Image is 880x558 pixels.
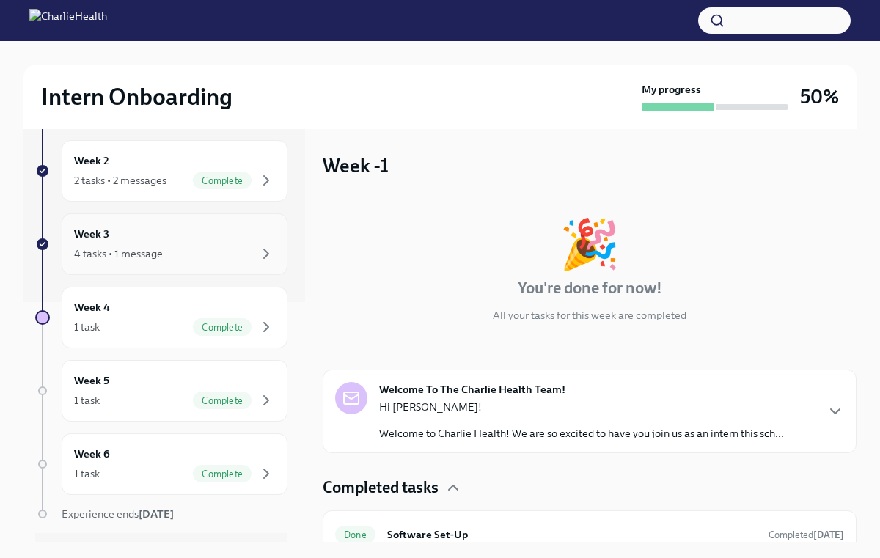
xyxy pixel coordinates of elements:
a: Week 51 taskComplete [35,360,287,422]
span: September 18th, 2025 14:45 [769,528,844,542]
span: Complete [193,175,252,186]
div: 1 task [74,393,100,408]
h6: Week 4 [74,299,110,315]
h6: Week 3 [74,226,109,242]
a: Week 22 tasks • 2 messagesComplete [35,140,287,202]
strong: My progress [642,82,701,97]
span: Complete [193,322,252,333]
a: DoneSoftware Set-UpCompleted[DATE] [335,523,844,546]
p: Welcome to Charlie Health! We are so excited to have you join us as an intern this sch... [379,426,784,441]
strong: [DATE] [139,507,174,521]
span: Experience ends [62,507,174,521]
h3: 50% [800,84,839,110]
h4: Completed tasks [323,477,439,499]
div: 2 tasks • 2 messages [74,173,166,188]
p: Hi [PERSON_NAME]! [379,400,784,414]
h6: Week 6 [74,446,110,462]
div: 1 task [74,320,100,334]
h6: Software Set-Up [387,526,757,543]
div: 🎉 [560,220,620,268]
h3: Week -1 [323,153,389,179]
span: Done [335,529,375,540]
a: Week 34 tasks • 1 message [35,213,287,275]
span: Complete [193,469,252,480]
span: Completed [769,529,844,540]
h6: Week 5 [74,372,109,389]
strong: [DATE] [813,529,844,540]
div: 1 task [74,466,100,481]
p: All your tasks for this week are completed [493,308,686,323]
img: CharlieHealth [29,9,107,32]
span: Complete [193,395,252,406]
strong: Welcome To The Charlie Health Team! [379,382,565,397]
div: Completed tasks [323,477,857,499]
a: Week 41 taskComplete [35,287,287,348]
h6: Week 2 [74,153,109,169]
a: Week 61 taskComplete [35,433,287,495]
div: 4 tasks • 1 message [74,246,163,261]
h2: Intern Onboarding [41,82,232,111]
h4: You're done for now! [518,277,662,299]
